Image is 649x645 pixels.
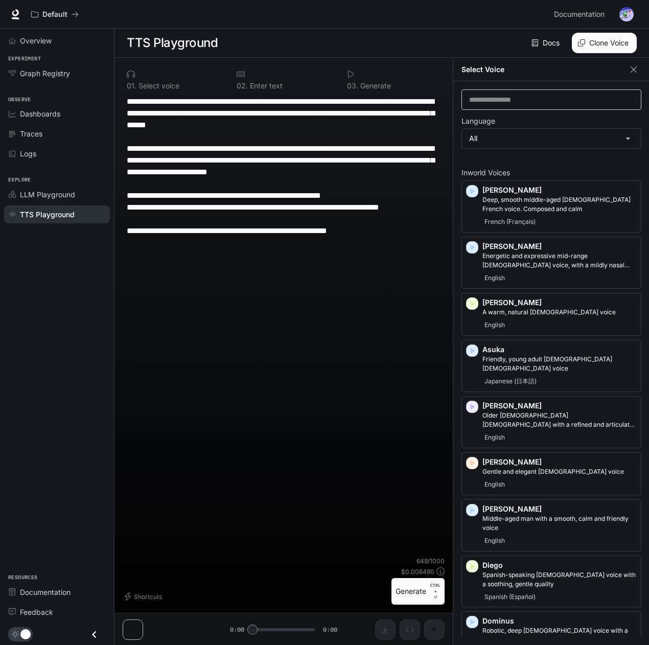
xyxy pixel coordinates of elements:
[4,603,110,621] a: Feedback
[4,583,110,601] a: Documentation
[529,33,564,53] a: Docs
[482,478,507,491] span: English
[616,4,637,25] button: User avatar
[4,32,110,50] a: Overview
[20,628,31,639] span: Dark mode toggle
[482,591,538,603] span: Spanish (Español)
[482,355,637,373] p: Friendly, young adult Japanese female voice
[482,514,637,533] p: Middle-aged man with a smooth, calm and friendly voice
[248,82,283,89] p: Enter text
[482,319,507,331] span: English
[482,467,637,476] p: Gentle and elegant female voice
[482,411,637,429] p: Older British male with a refined and articulate voice
[482,535,507,547] span: English
[430,582,441,601] p: ⏎
[4,145,110,163] a: Logs
[4,205,110,223] a: TTS Playground
[550,4,612,25] a: Documentation
[20,108,60,119] span: Dashboards
[572,33,637,53] button: Clone Voice
[4,64,110,82] a: Graph Registry
[416,557,445,565] p: 649 / 1000
[136,82,179,89] p: Select voice
[20,35,52,46] span: Overview
[20,587,71,597] span: Documentation
[401,567,434,576] p: $ 0.006490
[4,105,110,123] a: Dashboards
[482,431,507,444] span: English
[482,570,637,589] p: Spanish-speaking male voice with a soothing, gentle quality
[554,8,605,21] span: Documentation
[127,82,136,89] p: 0 1 .
[461,118,495,125] p: Language
[20,148,36,159] span: Logs
[482,504,637,514] p: [PERSON_NAME]
[619,7,634,21] img: User avatar
[482,308,637,317] p: A warm, natural female voice
[83,624,106,645] button: Close drawer
[482,626,637,644] p: Robotic, deep male voice with a menacing quality. Perfect for villains
[482,195,637,214] p: Deep, smooth middle-aged male French voice. Composed and calm
[482,616,637,626] p: Dominus
[391,578,445,605] button: GenerateCTRL +⏎
[482,344,637,355] p: Asuka
[430,582,441,594] p: CTRL +
[127,33,218,53] h1: TTS Playground
[20,128,42,139] span: Traces
[482,457,637,467] p: [PERSON_NAME]
[20,209,75,220] span: TTS Playground
[20,68,70,79] span: Graph Registry
[482,185,637,195] p: [PERSON_NAME]
[20,189,75,200] span: LLM Playground
[27,4,83,25] button: All workspaces
[42,10,67,19] p: Default
[123,588,166,605] button: Shortcuts
[461,169,641,176] p: Inworld Voices
[482,401,637,411] p: [PERSON_NAME]
[482,560,637,570] p: Diego
[462,129,641,148] div: All
[20,607,53,617] span: Feedback
[482,297,637,308] p: [PERSON_NAME]
[482,241,637,251] p: [PERSON_NAME]
[4,125,110,143] a: Traces
[4,186,110,203] a: LLM Playground
[482,272,507,284] span: English
[347,82,358,89] p: 0 3 .
[358,82,391,89] p: Generate
[482,216,538,228] span: French (Français)
[482,251,637,270] p: Energetic and expressive mid-range male voice, with a mildly nasal quality
[482,375,539,387] span: Japanese (日本語)
[237,82,248,89] p: 0 2 .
